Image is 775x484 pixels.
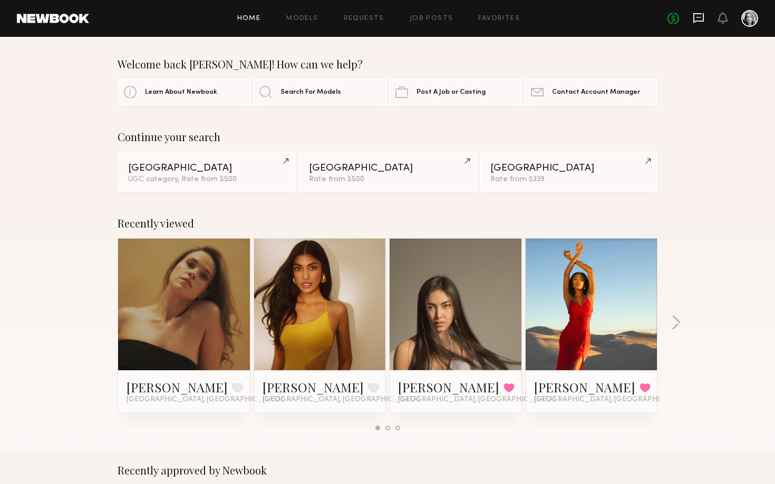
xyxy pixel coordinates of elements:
div: [GEOGRAPHIC_DATA] [309,163,466,173]
a: [GEOGRAPHIC_DATA]Rate from $500 [298,152,476,192]
div: Recently viewed [118,217,657,230]
a: Favorites [478,15,520,22]
a: Search For Models [253,79,386,105]
span: Post A Job or Casting [416,89,486,96]
div: Recently approved by Newbook [118,464,657,477]
a: [GEOGRAPHIC_DATA]Rate from $339 [480,152,657,192]
a: [PERSON_NAME] [534,379,635,396]
div: Continue your search [118,131,657,143]
a: Learn About Newbook [118,79,250,105]
a: [PERSON_NAME] [127,379,228,396]
a: Job Posts [410,15,453,22]
a: [PERSON_NAME] [398,379,499,396]
span: Learn About Newbook [145,89,217,96]
div: UGC category, Rate from $500 [128,176,285,183]
div: Welcome back [PERSON_NAME]! How can we help? [118,58,657,71]
a: Models [286,15,318,22]
a: [PERSON_NAME] [263,379,364,396]
a: Home [237,15,261,22]
span: [GEOGRAPHIC_DATA], [GEOGRAPHIC_DATA] [534,396,691,404]
div: [GEOGRAPHIC_DATA] [490,163,647,173]
span: [GEOGRAPHIC_DATA], [GEOGRAPHIC_DATA] [263,396,420,404]
span: Search For Models [280,89,341,96]
span: [GEOGRAPHIC_DATA], [GEOGRAPHIC_DATA] [127,396,284,404]
div: Rate from $339 [490,176,647,183]
div: [GEOGRAPHIC_DATA] [128,163,285,173]
span: Contact Account Manager [552,89,640,96]
a: [GEOGRAPHIC_DATA]UGC category, Rate from $500 [118,152,295,192]
a: Contact Account Manager [525,79,657,105]
span: [GEOGRAPHIC_DATA], [GEOGRAPHIC_DATA] [398,396,555,404]
div: Rate from $500 [309,176,466,183]
a: Requests [344,15,384,22]
a: Post A Job or Casting [389,79,522,105]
